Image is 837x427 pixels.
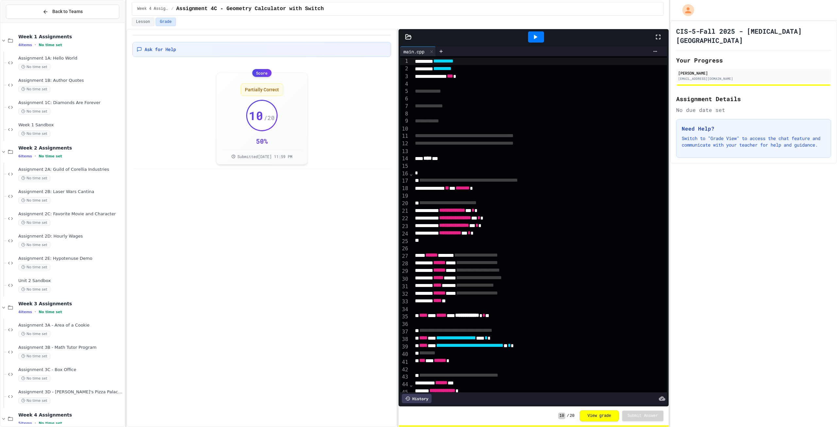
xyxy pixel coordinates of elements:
div: 42 [400,366,409,373]
span: / [567,413,569,418]
div: 21 [400,207,409,215]
span: 10 [558,413,565,419]
span: / 20 [264,113,275,122]
span: • [35,309,36,314]
span: Week 2 Assignments [18,145,123,151]
span: Assignment 2B: Laser Wars Cantina [18,189,123,195]
span: Assignment 1C: Diamonds Are Forever [18,100,123,106]
span: Week 1 Assignments [18,34,123,40]
div: 13 [400,148,409,155]
div: 34 [400,306,409,313]
span: Fold line [409,382,413,388]
div: 37 [400,328,409,336]
span: No time set [18,220,50,226]
div: 39 [400,343,409,351]
span: No time set [18,264,50,270]
span: No time set [18,353,50,359]
h2: Your Progress [676,56,831,65]
span: Assignment 4C - Geometry Calculator with Switch [176,5,324,13]
span: 4 items [18,310,32,314]
span: Assignment 3D - [PERSON_NAME]'s Pizza Palace and Simulated Dice [18,389,123,395]
button: Submit Answer [622,411,663,421]
span: Assignment 1B: Author Quotes [18,78,123,83]
span: No time set [18,375,50,382]
span: No time set [18,64,50,70]
div: 15 [400,163,409,170]
div: 43 [400,373,409,381]
div: 9 [400,117,409,125]
button: Lesson [132,18,154,26]
span: Week 4 Assignments [137,6,169,11]
div: 3 [400,73,409,80]
div: 36 [400,321,409,328]
span: Unit 2 Sandbox [18,278,123,284]
div: 19 [400,192,409,200]
div: 30 [400,276,409,283]
div: 7 [400,103,409,110]
div: History [402,394,432,403]
span: Week 4 Assignments [18,412,123,418]
div: 40 [400,351,409,358]
div: 45 [400,389,409,396]
div: 41 [400,359,409,366]
button: View grade [580,410,619,421]
span: Submit Answer [627,413,658,418]
div: 23 [400,223,409,230]
div: 35 [400,313,409,321]
div: 1 [400,58,409,65]
span: 4 items [18,43,32,47]
div: main.cpp [400,48,428,55]
div: 11 [400,133,409,140]
div: 18 [400,185,409,192]
div: 17 [400,177,409,185]
span: No time set [18,398,50,404]
div: No due date set [676,106,831,114]
div: 4 [400,80,409,88]
div: 38 [400,336,409,343]
div: 6 [400,95,409,102]
div: [PERSON_NAME] [678,70,829,76]
div: 33 [400,298,409,306]
div: 2 [400,65,409,73]
div: 32 [400,291,409,298]
div: 44 [400,381,409,388]
div: 20 [400,200,409,207]
div: My Account [675,3,696,18]
div: 25 [400,238,409,245]
div: 10 [400,125,409,133]
span: 20 [570,413,574,418]
span: Week 1 Sandbox [18,122,123,128]
div: 29 [400,268,409,275]
h1: CIS-5-Fall 2025 - [MEDICAL_DATA][GEOGRAPHIC_DATA] [676,27,831,45]
span: No time set [18,131,50,137]
span: No time set [39,154,62,158]
span: Assignment 2A: Guild of Corellia Industries [18,167,123,172]
div: 28 [400,260,409,268]
iframe: chat widget [783,372,830,400]
span: No time set [39,310,62,314]
span: No time set [18,108,50,115]
span: 10 [249,109,263,122]
div: main.cpp [400,46,436,56]
button: Back to Teams [6,5,119,19]
iframe: chat widget [810,401,830,420]
span: No time set [39,421,62,425]
span: Assignment 2D: Hourly Wages [18,234,123,239]
span: 5 items [18,421,32,425]
button: Grade [156,18,176,26]
span: No time set [18,331,50,337]
span: Assignment 2E: Hypotenuse Demo [18,256,123,261]
div: 5 [400,88,409,95]
h2: Assignment Details [676,94,831,103]
span: Assignment 1A: Hello World [18,56,123,61]
div: 16 [400,170,409,177]
span: Assignment 3A - Area of a Cookie [18,323,123,328]
h3: Need Help? [682,125,826,133]
div: 50 % [256,136,268,146]
span: No time set [18,286,50,293]
span: Ask for Help [145,46,176,53]
span: Partially Correct [245,86,279,93]
span: No time set [18,197,50,204]
div: 14 [400,155,409,163]
span: Assignment 2C: Favorite Movie and Character [18,211,123,217]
